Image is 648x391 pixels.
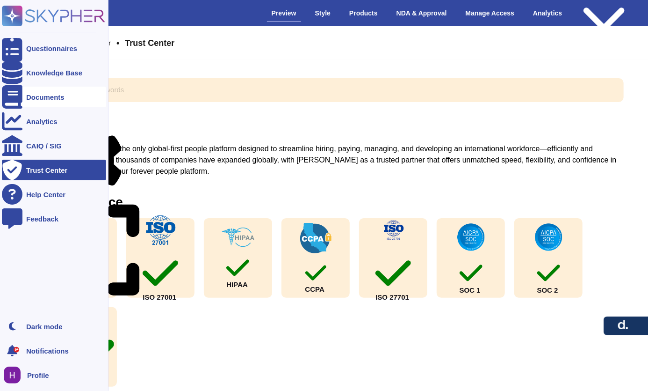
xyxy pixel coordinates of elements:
[2,160,106,180] a: Trust Center
[310,5,335,21] div: Style
[26,215,58,222] div: Feedback
[26,118,58,125] div: Analytics
[49,196,123,209] div: Compliance
[55,82,617,98] input: Search by keywords
[222,228,254,247] img: check
[26,323,63,330] div: Dark mode
[2,111,106,132] a: Analytics
[26,191,65,198] div: Help Center
[533,222,564,252] img: check
[2,135,106,156] a: CAIQ / SIG
[49,143,623,177] div: [PERSON_NAME] is the only global-first people platform designed to streamline hiring, paying, man...
[26,69,82,76] div: Knowledge Base
[267,5,301,22] div: Preview
[26,94,65,101] div: Documents
[2,184,106,205] a: Help Center
[26,142,62,149] div: CAIQ / SIG
[4,367,21,384] img: user
[125,39,174,47] span: Trust Center
[26,347,69,354] span: Notifications
[461,5,519,21] div: Manage Access
[392,5,452,21] div: NDA & Approval
[27,372,49,379] span: Profile
[143,253,178,301] div: ISO 27001
[345,5,382,21] div: Products
[2,62,106,83] a: Knowledge Base
[26,45,77,52] div: Questionnaires
[14,347,19,353] div: 9+
[2,38,106,59] a: Questionnaires
[144,215,177,245] img: check
[305,261,327,292] div: CCPA
[460,260,482,293] div: SOC 1
[2,365,27,385] button: user
[378,215,409,245] img: check
[456,222,486,252] img: check
[2,87,106,107] a: Documents
[300,223,331,253] img: check
[2,208,106,229] a: Feedback
[537,260,560,293] div: SOC 2
[226,255,250,288] div: HIPAA
[116,39,119,47] span: •
[375,253,411,301] div: ISO 27701
[26,167,67,174] div: Trust Center
[528,5,567,21] div: Analytics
